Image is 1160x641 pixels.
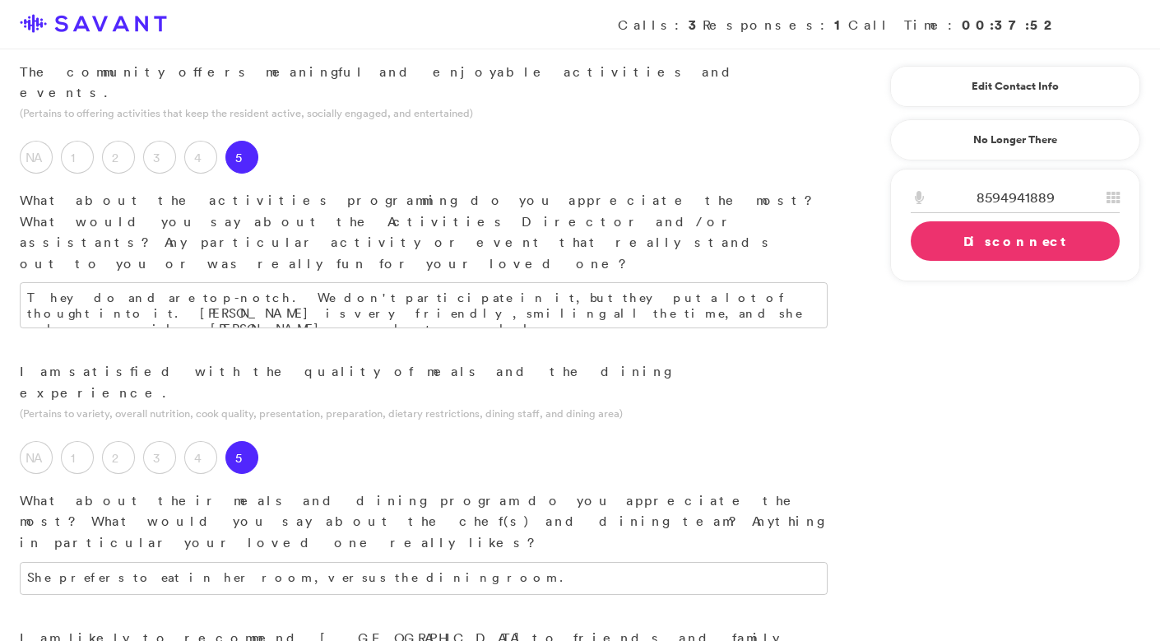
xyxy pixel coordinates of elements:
a: Edit Contact Info [911,73,1120,100]
strong: 3 [689,16,703,34]
label: 1 [61,141,94,174]
label: NA [20,441,53,474]
a: Disconnect [911,221,1120,261]
label: 4 [184,141,217,174]
label: 3 [143,141,176,174]
label: 5 [225,141,258,174]
strong: 00:37:52 [962,16,1058,34]
label: 2 [102,441,135,474]
label: NA [20,141,53,174]
label: 2 [102,141,135,174]
label: 5 [225,441,258,474]
a: No Longer There [890,119,1140,160]
label: 4 [184,441,217,474]
strong: 1 [834,16,848,34]
label: 3 [143,441,176,474]
p: (Pertains to offering activities that keep the resident active, socially engaged, and entertained) [20,105,828,121]
p: (Pertains to variety, overall nutrition, cook quality, presentation, preparation, dietary restric... [20,406,828,421]
p: What about their meals and dining program do you appreciate the most? What would you say about th... [20,490,828,554]
p: The community offers meaningful and enjoyable activities and events. [20,62,828,104]
p: What about the activities programming do you appreciate the most? What would you say about the Ac... [20,190,828,274]
label: 1 [61,441,94,474]
p: I am satisfied with the quality of meals and the dining experience. [20,361,828,403]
